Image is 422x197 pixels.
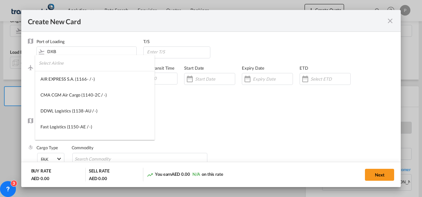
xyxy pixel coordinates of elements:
md-option: Fast Logistics [35,119,155,135]
div: AIR EXPRESS S.A. (1166- / -) [40,76,95,82]
div: Fast Logistics (1150-AE / -) [40,124,92,130]
input: Select Airline [39,55,155,71]
div: NFS Airfreight (1137-NL / -) [40,140,94,146]
md-option: AIR EXPRESS S.A. [35,71,155,87]
md-option: DDWL Logistics [35,103,155,119]
md-option: NFS Airfreight [35,135,155,151]
md-option: CMA CGM Air Cargo [35,87,155,103]
div: CMA CGM Air Cargo (1140-2C / -) [40,92,107,98]
div: DDWL Logistics (1138-AU / -) [40,108,98,114]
